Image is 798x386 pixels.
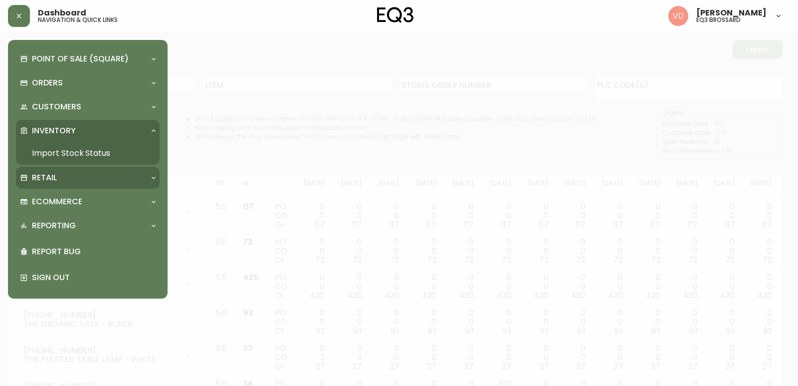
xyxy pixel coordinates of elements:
p: Ecommerce [32,196,82,207]
div: Inventory [16,120,160,142]
div: Ecommerce [16,191,160,213]
p: Customers [32,101,81,112]
span: Dashboard [38,9,86,17]
p: Point of Sale (Square) [32,53,129,64]
p: Orders [32,77,63,88]
p: Reporting [32,220,76,231]
img: logo [377,7,414,23]
div: Customers [16,96,160,118]
span: [PERSON_NAME] [696,9,767,17]
div: Retail [16,167,160,189]
div: Point of Sale (Square) [16,48,160,70]
p: Retail [32,172,57,183]
h5: eq3 brossard [696,17,741,23]
p: Sign Out [32,272,156,283]
img: 34cbe8de67806989076631741e6a7c6b [668,6,688,26]
h5: navigation & quick links [38,17,118,23]
a: Import Stock Status [16,142,160,165]
p: Inventory [32,125,76,136]
div: Sign Out [16,265,160,291]
div: Report Bug [16,239,160,265]
div: Reporting [16,215,160,237]
p: Report Bug [32,246,156,257]
div: Orders [16,72,160,94]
